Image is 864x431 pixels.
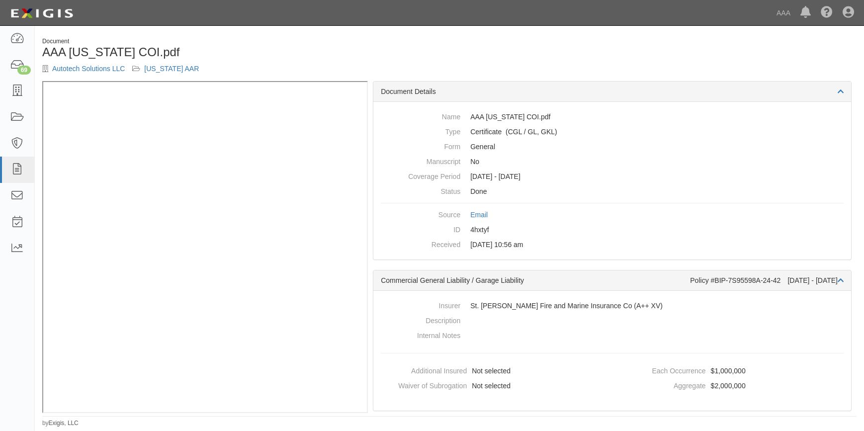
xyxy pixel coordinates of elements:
dt: Name [381,109,460,122]
a: AAA [772,3,795,23]
a: [US_STATE] AAR [144,65,199,73]
dt: Waiver of Subrogation [377,378,467,391]
h1: AAA [US_STATE] COI.pdf [42,46,442,59]
small: by [42,419,79,428]
dd: [DATE] - [DATE] [381,169,844,184]
dt: Each Occurrence [616,363,706,376]
div: Policy #BIP-7S95598A-24-42 [DATE] - [DATE] [690,275,844,285]
dt: Manuscript [381,154,460,167]
a: Email [470,211,488,219]
dd: $1,000,000 [616,363,847,378]
dd: Commercial General Liability / Garage Liability Garage Keepers Liability [381,124,844,139]
dd: Not selected [377,378,608,393]
i: Help Center - Complianz [821,7,833,19]
dt: Status [381,184,460,196]
dd: AAA [US_STATE] COI.pdf [381,109,844,124]
dd: St. [PERSON_NAME] Fire and Marine Insurance Co (A++ XV) [381,298,844,313]
div: 69 [17,66,31,75]
div: Commercial General Liability / Garage Liability [381,275,690,285]
dt: Source [381,207,460,220]
img: logo-5460c22ac91f19d4615b14bd174203de0afe785f0fc80cf4dbbc73dc1793850b.png [7,4,76,22]
dt: Received [381,237,460,250]
dd: No [381,154,844,169]
dd: [DATE] 10:56 am [381,237,844,252]
dt: Aggregate [616,378,706,391]
dt: Additional Insured [377,363,467,376]
div: Document [42,37,442,46]
dd: $2,000,000 [616,378,847,393]
dd: Done [381,184,844,199]
dt: Type [381,124,460,137]
div: Document Details [373,82,851,102]
a: Autotech Solutions LLC [52,65,125,73]
dt: Coverage Period [381,169,460,181]
dt: Internal Notes [381,328,460,341]
dd: 4hxtyf [381,222,844,237]
dt: ID [381,222,460,235]
dd: Not selected [377,363,608,378]
dt: Insurer [381,298,460,311]
dd: General [381,139,844,154]
dt: Description [381,313,460,326]
dt: Form [381,139,460,152]
a: Exigis, LLC [49,420,79,427]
